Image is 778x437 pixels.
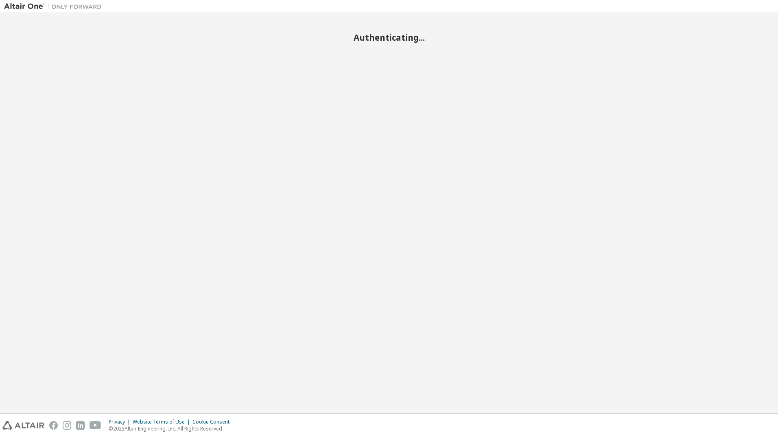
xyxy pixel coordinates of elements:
h2: Authenticating... [4,32,774,43]
img: altair_logo.svg [2,421,44,430]
div: Privacy [109,419,133,425]
div: Website Terms of Use [133,419,192,425]
img: Altair One [4,2,106,11]
p: © 2025 Altair Engineering, Inc. All Rights Reserved. [109,425,234,432]
img: linkedin.svg [76,421,85,430]
img: youtube.svg [90,421,101,430]
div: Cookie Consent [192,419,234,425]
img: facebook.svg [49,421,58,430]
img: instagram.svg [63,421,71,430]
